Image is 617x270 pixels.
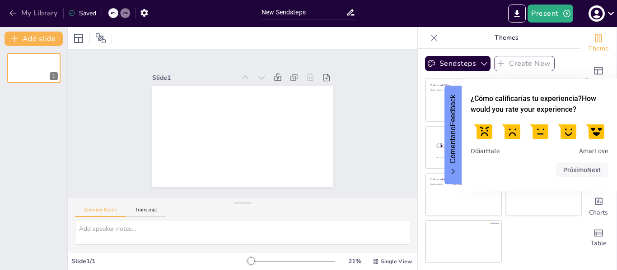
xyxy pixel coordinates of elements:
div: Add charts and graphs [580,189,617,222]
button: Create New [494,56,555,71]
div: Click to add text [430,89,495,92]
button: Speaker Notes [75,207,126,217]
button: My Library [7,6,61,20]
span: Feedback [449,95,457,164]
font: Odiar [471,147,486,155]
div: Add ready made slides [580,59,617,92]
div: Add a table [580,222,617,254]
button: Export to PowerPoint [508,5,526,23]
span: Odiar [471,147,500,156]
p: Themes [441,27,571,49]
div: Change the overall theme [580,27,617,59]
font: ¿Cómo calificarías tu experiencia? [471,94,582,103]
button: Sendsteps [425,56,491,71]
button: Comentarios - Ocultar encuesta [444,86,462,184]
span: Table [590,238,607,248]
div: Saved [68,9,96,18]
div: 1 [7,53,61,83]
div: Click to add title [430,83,495,87]
button: Duplicate Slide [34,56,45,67]
h2: ¿Cómo calificarías tu experiencia? Selecciona una opción del 1 al 5, donde 1 es odio y 5 es amor. [471,93,608,115]
div: Click to add title [436,142,494,150]
div: Click to add body [436,157,493,159]
div: ¿Cómo calificarías tu experiencia? Selecciona una opción del 1 al 5, donde 1 es odio y 5 es amor. [471,119,608,156]
div: ¿Cómo calificarías tu experiencia? Selecciona una opción del 1 al 5, donde 1 es odio y 5 es amor. [462,78,617,192]
button: Transcript [126,207,166,217]
font: Comentario [449,126,457,164]
div: 1 [50,72,58,80]
div: Layout [71,31,86,46]
span: Charts [589,208,608,218]
button: Add slide [5,32,63,46]
span: Position [95,33,106,44]
div: Slide 1 / 1 [71,257,248,265]
div: Click to add text [453,183,473,186]
div: Slide 1 [152,73,235,82]
font: Próximo [563,166,587,173]
div: 21 % [344,257,365,265]
button: Cannot delete last slide [47,56,58,67]
div: Click to add title [430,178,495,181]
span: Amar [579,147,608,156]
button: Present [528,5,573,23]
span: Template [585,76,612,86]
div: Click to add text [430,183,451,186]
span: Theme [588,44,609,54]
input: Insert title [262,6,346,19]
span: Single View [381,258,412,265]
font: Amar [579,147,594,155]
button: Siguiente pregunta [556,162,608,177]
